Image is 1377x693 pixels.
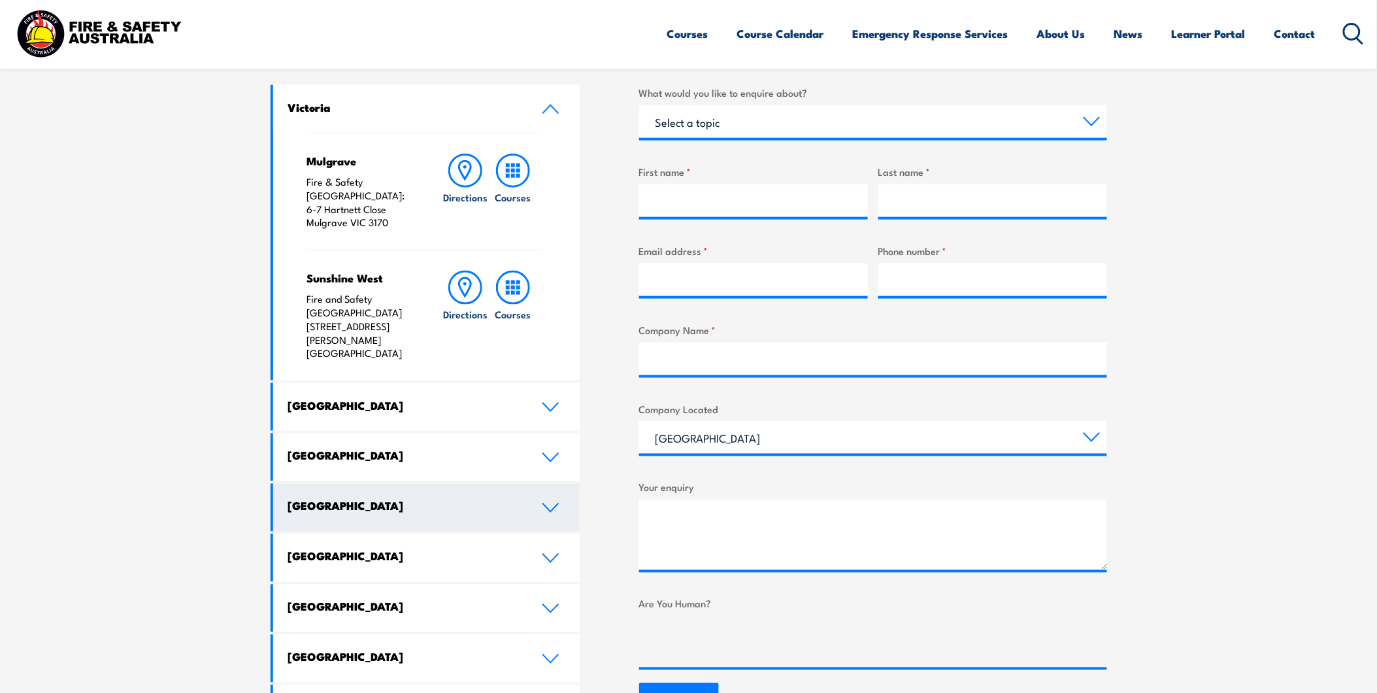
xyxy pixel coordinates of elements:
a: Course Calendar [737,16,824,51]
label: Company Name [639,322,1107,337]
a: Directions [442,154,489,229]
iframe: reCAPTCHA [639,617,838,668]
h4: [GEOGRAPHIC_DATA] [288,398,522,413]
a: Courses [489,154,537,229]
a: [GEOGRAPHIC_DATA] [273,433,580,481]
h4: [GEOGRAPHIC_DATA] [288,650,522,664]
a: Learner Portal [1172,16,1246,51]
p: Fire & Safety [GEOGRAPHIC_DATA]: 6-7 Hartnett Close Mulgrave VIC 3170 [307,175,416,229]
a: [GEOGRAPHIC_DATA] [273,584,580,632]
a: [GEOGRAPHIC_DATA] [273,534,580,582]
h4: [GEOGRAPHIC_DATA] [288,499,522,513]
a: Victoria [273,85,580,133]
label: Company Located [639,401,1107,416]
label: Last name [878,164,1107,179]
label: Your enquiry [639,480,1107,495]
a: [GEOGRAPHIC_DATA] [273,383,580,431]
a: [GEOGRAPHIC_DATA] [273,484,580,532]
label: Are You Human? [639,596,1107,611]
h6: Courses [495,307,531,321]
label: First name [639,164,868,179]
label: What would you like to enquire about? [639,85,1107,100]
h6: Directions [443,190,488,204]
a: Courses [489,271,537,360]
h4: [GEOGRAPHIC_DATA] [288,600,522,614]
label: Phone number [878,243,1107,258]
a: Emergency Response Services [853,16,1008,51]
h6: Directions [443,307,488,321]
a: Contact [1274,16,1316,51]
a: Courses [667,16,708,51]
a: [GEOGRAPHIC_DATA] [273,635,580,683]
a: About Us [1037,16,1086,51]
a: Directions [442,271,489,360]
h4: Victoria [288,100,522,114]
h4: [GEOGRAPHIC_DATA] [288,549,522,564]
h4: [GEOGRAPHIC_DATA] [288,448,522,463]
h4: Mulgrave [307,154,416,168]
p: Fire and Safety [GEOGRAPHIC_DATA] [STREET_ADDRESS][PERSON_NAME] [GEOGRAPHIC_DATA] [307,292,416,360]
h6: Courses [495,190,531,204]
label: Email address [639,243,868,258]
a: News [1114,16,1143,51]
h4: Sunshine West [307,271,416,285]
